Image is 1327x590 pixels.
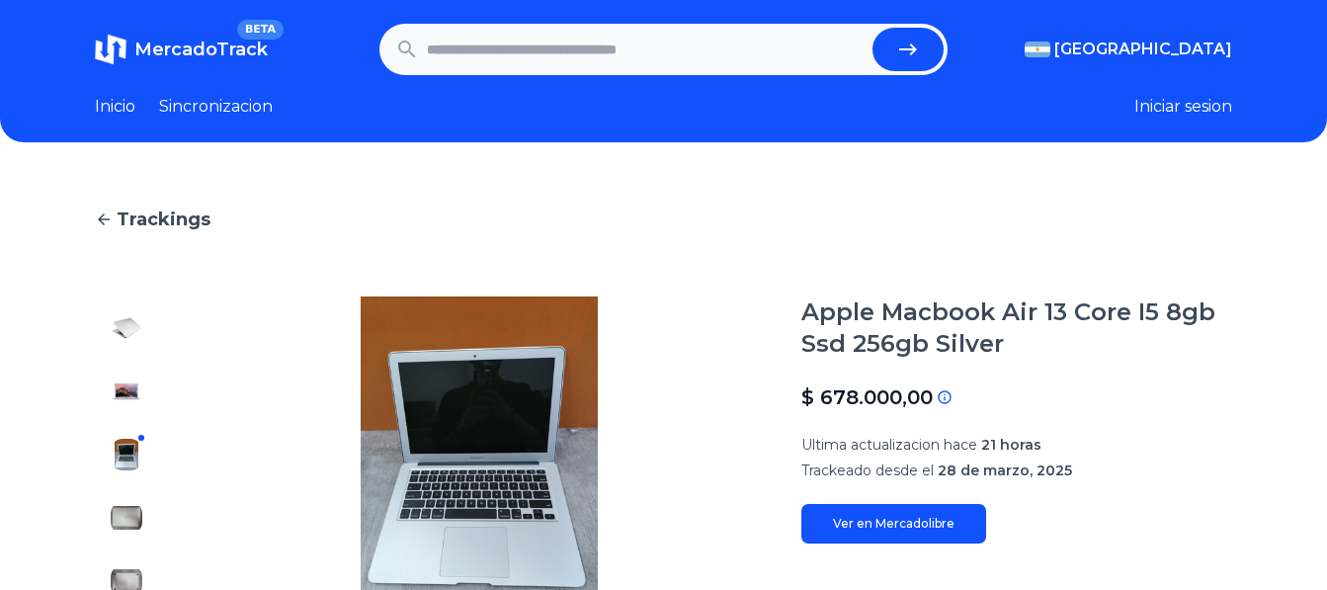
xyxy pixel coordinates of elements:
span: [GEOGRAPHIC_DATA] [1054,38,1232,61]
img: Apple Macbook Air 13 Core I5 8gb Ssd 256gb Silver [111,439,142,470]
span: MercadoTrack [134,39,268,60]
img: Argentina [1025,42,1050,57]
img: Apple Macbook Air 13 Core I5 8gb Ssd 256gb Silver [111,312,142,344]
span: Trackings [117,206,210,233]
span: Trackeado desde el [801,462,934,479]
img: Apple Macbook Air 13 Core I5 8gb Ssd 256gb Silver [111,376,142,407]
span: BETA [237,20,284,40]
button: [GEOGRAPHIC_DATA] [1025,38,1232,61]
a: MercadoTrackBETA [95,34,268,65]
h1: Apple Macbook Air 13 Core I5 8gb Ssd 256gb Silver [801,296,1232,360]
span: 28 de marzo, 2025 [938,462,1072,479]
button: Iniciar sesion [1134,95,1232,119]
a: Sincronizacion [159,95,273,119]
a: Ver en Mercadolibre [801,504,986,544]
img: MercadoTrack [95,34,126,65]
span: 21 horas [981,436,1041,454]
img: Apple Macbook Air 13 Core I5 8gb Ssd 256gb Silver [111,502,142,534]
a: Inicio [95,95,135,119]
a: Trackings [95,206,1232,233]
span: Ultima actualizacion hace [801,436,977,454]
p: $ 678.000,00 [801,383,933,411]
